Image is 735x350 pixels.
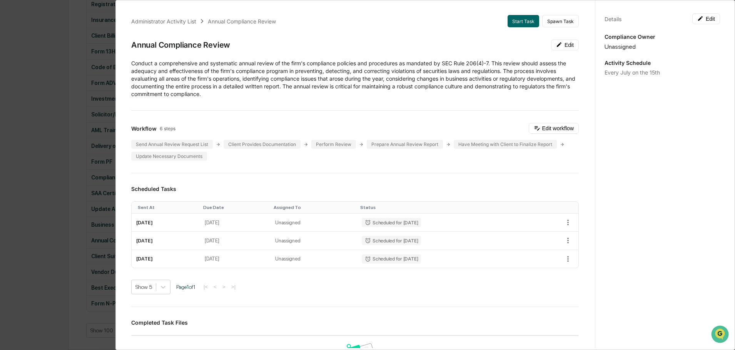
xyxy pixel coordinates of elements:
[362,254,421,264] div: Scheduled for [DATE]
[56,137,62,143] div: 🗄️
[132,232,200,250] td: [DATE]
[131,152,207,161] div: Update Necessary Documents
[15,105,22,111] img: 1746055101610-c473b297-6a78-478c-a979-82029cc54cd1
[360,205,524,210] div: Toggle SortBy
[8,59,22,73] img: 1746055101610-c473b297-6a78-478c-a979-82029cc54cd1
[119,84,140,93] button: See all
[271,214,357,232] td: Unassigned
[131,319,579,326] h3: Completed Task Files
[454,140,557,149] div: Have Meeting with Client to Finalize Report
[176,284,195,290] span: Page 1 of 1
[53,133,99,147] a: 🗄️Attestations
[160,126,175,131] span: 6 steps
[200,214,271,232] td: [DATE]
[362,218,421,227] div: Scheduled for [DATE]
[229,284,238,290] button: >|
[132,214,200,232] td: [DATE]
[54,169,93,176] a: Powered byPylon
[131,60,579,98] p: Conduct a comprehensive and systematic annual review of the firm's compliance policies and proced...
[35,66,106,73] div: We're available if you need us!
[529,123,579,134] button: Edit workflow
[710,325,731,345] iframe: Open customer support
[8,97,20,109] img: Jack Rasmussen
[542,15,579,27] button: Spawn Task
[220,284,228,290] button: >
[64,105,67,111] span: •
[15,151,48,159] span: Data Lookup
[203,205,267,210] div: Toggle SortBy
[605,69,720,76] div: Every July on the 15th
[63,136,95,144] span: Attestations
[131,125,157,132] span: Workflow
[15,136,50,144] span: Preclearance
[131,186,579,192] h3: Scheduled Tasks
[132,250,200,268] td: [DATE]
[200,250,271,268] td: [DATE]
[8,16,140,28] p: How can we help?
[692,13,720,24] button: Edit
[8,137,14,143] div: 🖐️
[367,140,443,149] div: Prepare Annual Review Report
[271,250,357,268] td: Unassigned
[5,133,53,147] a: 🖐️Preclearance
[5,148,52,162] a: 🔎Data Lookup
[131,61,140,70] button: Start new chat
[362,236,421,245] div: Scheduled for [DATE]
[8,152,14,158] div: 🔎
[311,140,356,149] div: Perform Review
[211,284,219,290] button: <
[131,18,196,25] div: Administrator Activity List
[68,105,84,111] span: [DATE]
[605,43,720,50] div: Unassigned
[605,60,720,66] p: Activity Schedule
[551,40,579,50] button: Edit
[131,40,230,50] div: Annual Compliance Review
[35,59,126,66] div: Start new chat
[605,33,720,40] p: Compliance Owner
[605,16,621,22] div: Details
[131,140,213,149] div: Send Annual Review Request List
[24,105,62,111] span: [PERSON_NAME]
[138,205,197,210] div: Toggle SortBy
[274,205,354,210] div: Toggle SortBy
[508,15,539,27] button: Start Task
[208,18,276,25] div: Annual Compliance Review
[224,140,301,149] div: Client Provides Documentation
[201,284,210,290] button: |<
[271,232,357,250] td: Unassigned
[16,59,30,73] img: 8933085812038_c878075ebb4cc5468115_72.jpg
[200,232,271,250] td: [DATE]
[77,170,93,176] span: Pylon
[8,85,52,91] div: Past conversations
